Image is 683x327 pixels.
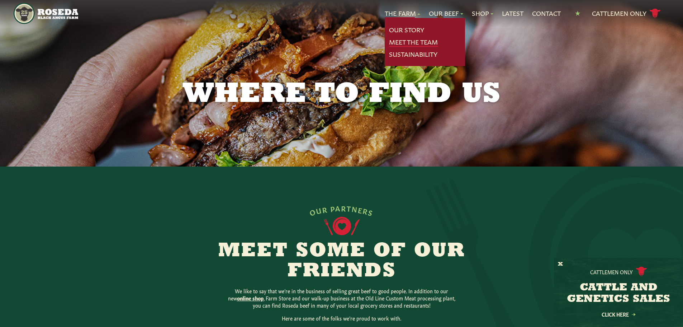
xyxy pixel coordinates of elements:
[532,9,561,18] a: Contact
[309,207,317,216] span: O
[351,204,359,213] span: N
[341,204,346,212] span: R
[586,312,651,317] a: Click Here
[389,25,424,34] a: Our Story
[227,287,456,309] p: We like to say that we’re in the business of selling great beef to good people. In addition to ou...
[335,204,341,212] span: A
[357,205,364,214] span: E
[502,9,523,18] a: Latest
[322,205,328,214] span: R
[227,314,456,322] p: Here are some of the folks we’re proud to work with.
[389,50,437,59] a: Sustainability
[367,208,374,217] span: S
[389,37,438,47] a: Meet The Team
[315,206,323,215] span: U
[362,206,370,215] span: R
[14,3,78,24] img: https://roseda.com/wp-content/uploads/2021/05/roseda-25-header.png
[592,7,661,20] a: Cattlemen Only
[429,9,463,18] a: Our Beef
[158,80,525,109] h1: Where to Find Us
[472,9,493,18] a: Shop
[558,261,563,268] button: X
[308,204,375,217] div: OUR PARTNERS
[330,204,336,212] span: P
[563,282,674,305] h3: CATTLE AND GENETICS SALES
[636,267,647,276] img: cattle-icon.svg
[590,268,633,275] p: Cattlemen Only
[204,241,479,281] h2: Meet Some of Our Friends
[237,294,264,302] a: online shop
[385,9,420,18] a: The Farm
[346,204,352,212] span: T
